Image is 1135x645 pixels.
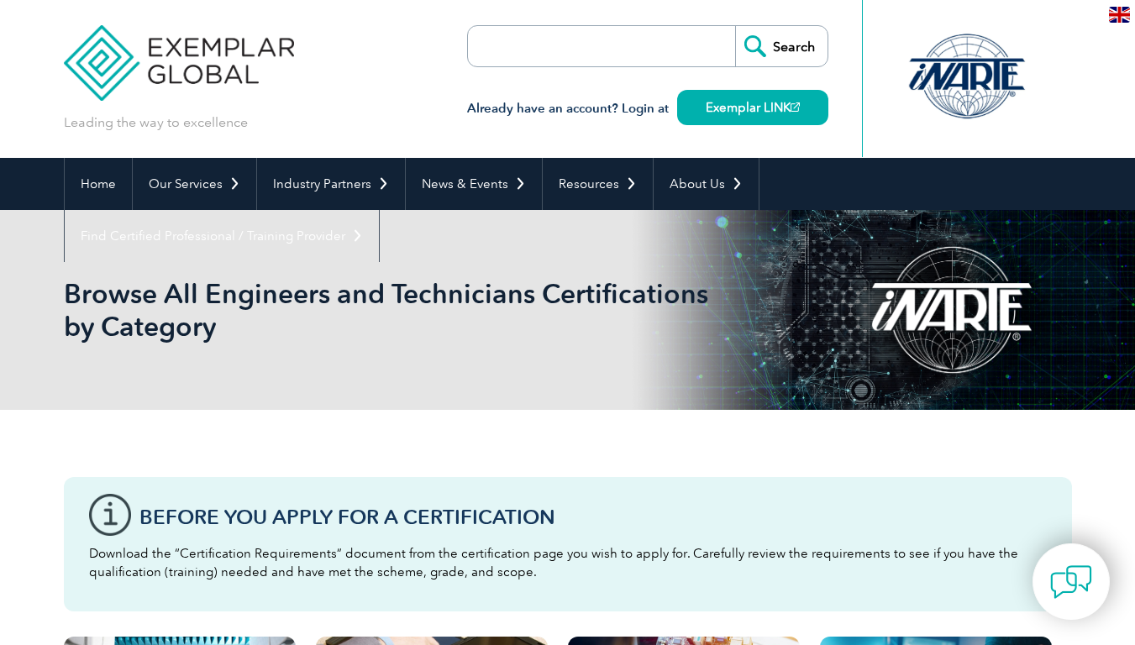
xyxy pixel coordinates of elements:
h3: Already have an account? Login at [467,98,828,119]
p: Download the “Certification Requirements” document from the certification page you wish to apply ... [89,544,1047,581]
input: Search [735,26,828,66]
img: open_square.png [791,102,800,112]
p: Leading the way to excellence [64,113,248,132]
h3: Before You Apply For a Certification [139,506,1047,527]
a: About Us [654,158,759,210]
a: Exemplar LINK [677,90,828,125]
a: Resources [543,158,653,210]
img: en [1109,7,1130,23]
h1: Browse All Engineers and Technicians Certifications by Category [64,277,709,343]
img: contact-chat.png [1050,561,1092,603]
a: Industry Partners [257,158,405,210]
a: Find Certified Professional / Training Provider [65,210,379,262]
a: Home [65,158,132,210]
a: News & Events [406,158,542,210]
a: Our Services [133,158,256,210]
